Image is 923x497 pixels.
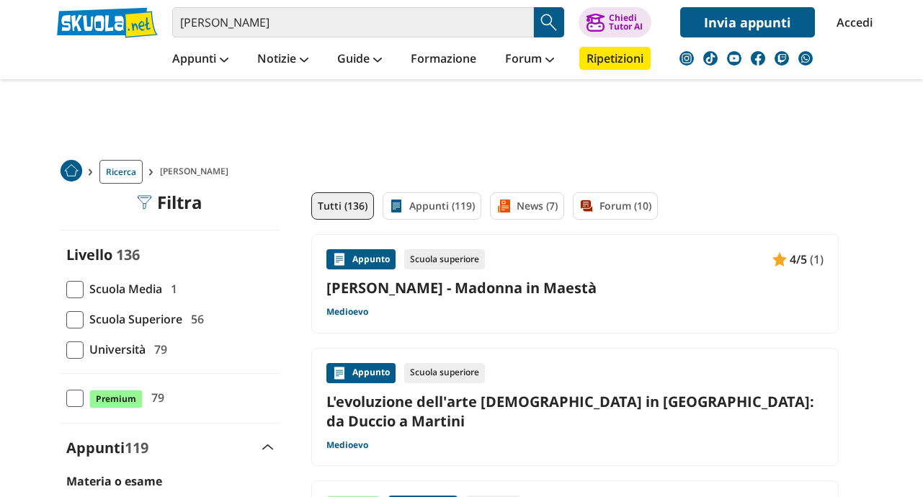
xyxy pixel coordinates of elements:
[772,252,787,267] img: Appunti contenuto
[326,306,368,318] a: Medioevo
[326,278,824,297] a: [PERSON_NAME] - Madonna in Maestà
[326,392,824,431] a: L'evoluzione dell'arte [DEMOGRAPHIC_DATA] in [GEOGRAPHIC_DATA]: da Duccio a Martini
[407,47,480,73] a: Formazione
[679,51,694,66] img: instagram
[66,438,148,457] label: Appunti
[332,366,347,380] img: Appunti contenuto
[326,439,368,451] a: Medioevo
[538,12,560,33] img: Cerca appunti, riassunti o versioni
[61,160,82,182] img: Home
[61,160,82,184] a: Home
[326,249,396,269] div: Appunto
[125,438,148,457] span: 119
[311,192,374,220] a: Tutti (136)
[496,199,511,213] img: News filtro contenuto
[490,192,564,220] a: News (7)
[573,192,658,220] a: Forum (10)
[146,388,164,407] span: 79
[185,310,204,328] span: 56
[798,51,813,66] img: WhatsApp
[84,340,146,359] span: Università
[751,51,765,66] img: facebook
[148,340,167,359] span: 79
[383,192,481,220] a: Appunti (119)
[703,51,718,66] img: tiktok
[680,7,815,37] a: Invia appunti
[254,47,312,73] a: Notizie
[89,390,143,408] span: Premium
[137,195,151,210] img: Filtra filtri mobile
[84,310,182,328] span: Scuola Superiore
[404,363,485,383] div: Scuola superiore
[99,160,143,184] a: Ricerca
[326,363,396,383] div: Appunto
[501,47,558,73] a: Forum
[810,250,824,269] span: (1)
[262,444,274,450] img: Apri e chiudi sezione
[84,279,162,298] span: Scuola Media
[579,47,651,70] a: Ripetizioni
[609,14,643,31] div: Chiedi Tutor AI
[137,192,202,212] div: Filtra
[332,252,347,267] img: Appunti contenuto
[116,245,140,264] span: 136
[334,47,385,73] a: Guide
[66,473,162,489] label: Materia o esame
[389,199,403,213] img: Appunti filtro contenuto
[727,51,741,66] img: youtube
[775,51,789,66] img: twitch
[579,7,651,37] button: ChiediTutor AI
[169,47,232,73] a: Appunti
[172,7,534,37] input: Cerca appunti, riassunti o versioni
[165,279,177,298] span: 1
[66,245,112,264] label: Livello
[579,199,594,213] img: Forum filtro contenuto
[837,7,867,37] a: Accedi
[790,250,807,269] span: 4/5
[534,7,564,37] button: Search Button
[160,160,234,184] span: [PERSON_NAME]
[404,249,485,269] div: Scuola superiore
